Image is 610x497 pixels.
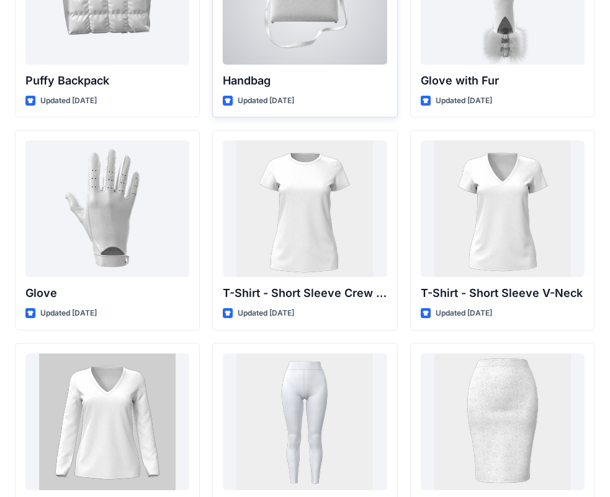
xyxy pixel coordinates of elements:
[238,94,294,107] p: Updated [DATE]
[223,140,387,277] a: T-Shirt - Short Sleeve Crew Neck
[40,307,97,320] p: Updated [DATE]
[223,285,387,302] p: T-Shirt - Short Sleeve Crew Neck
[25,140,189,277] a: Glove
[25,353,189,490] a: T-Shirt - Long Sleeve V-Neck
[25,285,189,302] p: Glove
[223,353,387,490] a: Leggings
[40,94,97,107] p: Updated [DATE]
[421,72,585,89] p: Glove with Fur
[421,353,585,490] a: Knee length pencil skirt
[421,285,585,302] p: T-Shirt - Short Sleeve V-Neck
[436,94,492,107] p: Updated [DATE]
[223,72,387,89] p: Handbag
[421,140,585,277] a: T-Shirt - Short Sleeve V-Neck
[25,72,189,89] p: Puffy Backpack
[238,307,294,320] p: Updated [DATE]
[436,307,492,320] p: Updated [DATE]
